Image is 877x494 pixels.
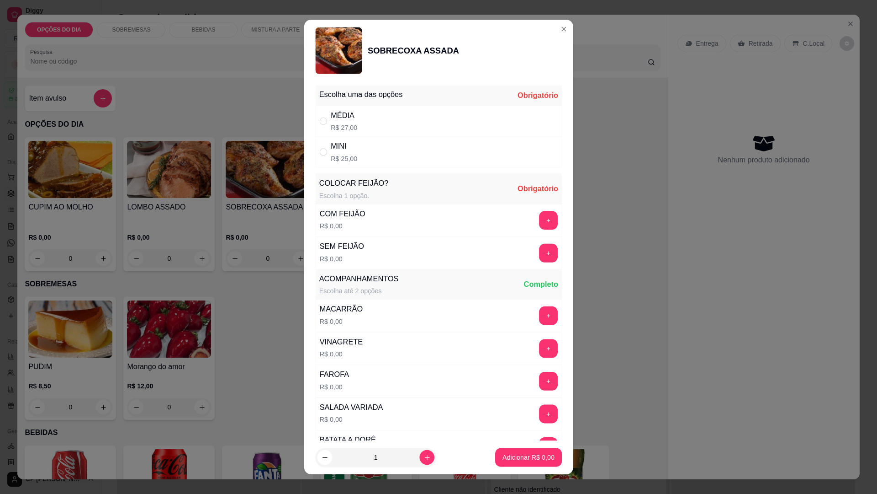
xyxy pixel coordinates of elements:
div: Obrigatório [518,90,558,102]
button: Adicionar R$ 0,00 [495,448,561,467]
button: add [539,244,558,263]
button: add [539,306,558,325]
button: add [539,437,558,456]
div: MÉDIA [331,110,357,121]
p: R$ 27,00 [331,123,357,132]
div: FAROFA [319,369,349,381]
p: R$ 0,00 [319,382,349,391]
p: Adicionar R$ 0,00 [502,453,555,462]
div: ACOMPANHAMENTOS [319,273,398,285]
img: product-image [315,27,362,74]
div: Escolha 1 opção. [319,191,388,200]
div: Completo [523,279,558,290]
div: BATATA A DORÊ [319,435,375,446]
p: R$ 0,00 [319,415,383,424]
div: COLOCAR FEIJÃO? [319,178,388,189]
button: Close [556,21,571,37]
div: Obrigatório [518,183,558,195]
div: SEM FEIJÃO [319,241,364,252]
div: Escolha uma das opções [319,89,402,100]
p: R$ 0,00 [319,317,363,326]
div: SOBRECOXA ASSADA [368,44,459,57]
div: VINAGRETE [319,336,363,348]
div: Escolha até 2 opções [319,286,398,295]
button: decrease-product-quantity [317,450,332,465]
div: SALADA VARIADA [319,402,383,413]
button: add [539,211,558,230]
button: add [539,372,558,391]
p: R$ 0,00 [319,221,365,231]
div: MACARRÃO [319,304,363,315]
button: add [539,404,558,423]
button: add [539,339,558,358]
p: R$ 25,00 [331,154,357,163]
div: MINI [331,141,357,152]
button: increase-product-quantity [419,450,434,465]
div: COM FEIJÃO [319,208,365,220]
p: R$ 0,00 [319,254,364,263]
p: R$ 0,00 [319,349,363,359]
